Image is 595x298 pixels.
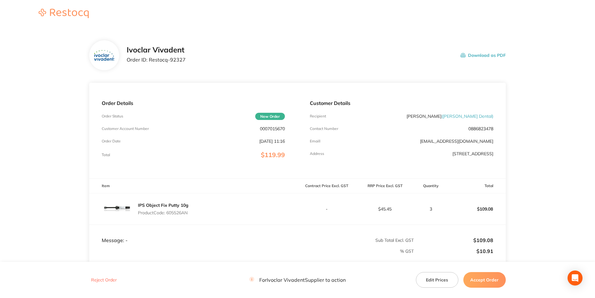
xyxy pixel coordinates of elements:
[255,113,285,120] span: New Order
[356,179,414,193] th: RRP Price Excl. GST
[461,46,506,65] button: Download as PDF
[568,271,583,286] div: Open Intercom Messenger
[102,139,121,143] p: Order Date
[468,126,493,131] p: 0886823478
[463,272,506,288] button: Accept Order
[32,9,95,18] img: Restocq logo
[102,153,110,157] p: Total
[416,272,458,288] button: Edit Prices
[138,210,188,215] p: Product Code: 605526AN
[89,225,297,243] td: Message: -
[138,202,188,208] a: IPS Object Fix Putty 10g
[298,206,355,211] p: -
[102,193,133,225] img: Mnc2MHhkNg
[249,277,346,283] p: For Ivoclar Vivadent Supplier to action
[298,238,414,243] p: Sub Total Excl. GST
[310,114,326,118] p: Recipient
[89,277,119,283] button: Reject Order
[452,151,493,156] p: [STREET_ADDRESS]
[32,9,95,19] a: Restocq logo
[356,206,414,211] p: $45.45
[89,179,297,193] th: Item
[448,201,505,216] p: $109.08
[259,139,285,144] p: [DATE] 11:16
[310,100,493,106] p: Customer Details
[90,249,414,254] p: % GST
[261,151,285,159] span: $119.99
[310,139,320,143] p: Emaill
[297,179,356,193] th: Contract Price Excl. GST
[414,248,493,254] p: $10.91
[94,50,114,61] img: ZTZpajdpOQ
[310,151,324,156] p: Address
[447,179,506,193] th: Total
[102,100,285,106] p: Order Details
[127,46,186,54] h2: Ivoclar Vivadent
[441,113,493,119] span: ( [PERSON_NAME] Dental )
[414,237,493,243] p: $109.08
[414,179,447,193] th: Quantity
[102,127,149,131] p: Customer Account Number
[102,114,123,118] p: Order Status
[407,114,493,119] p: [PERSON_NAME]
[127,57,186,62] p: Order ID: Restocq- 92327
[414,206,447,211] p: 3
[310,127,338,131] p: Contact Number
[260,126,285,131] p: 0007015670
[420,138,493,144] a: [EMAIL_ADDRESS][DOMAIN_NAME]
